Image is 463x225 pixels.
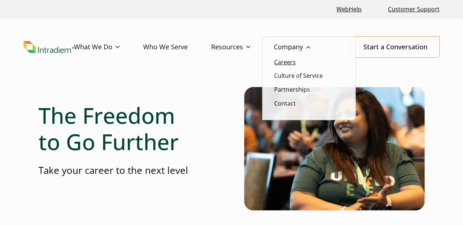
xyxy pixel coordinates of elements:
a: Partnerships [274,85,310,94]
a: Customer Support [385,1,443,17]
h1: The Freedom to Go Further [38,102,199,155]
p: Take your career to the next level [38,164,199,177]
a: Start a Conversation [351,36,440,58]
img: Intradiem [23,41,74,53]
a: Company [274,37,334,58]
a: Resources [211,37,274,58]
a: Contact [274,99,296,107]
a: What We Do [74,37,143,58]
a: Careers [274,58,296,66]
a: Who We Serve [143,37,211,58]
a: Link to homepage of Intradiem [23,41,74,53]
a: Link opens in a new window [333,1,365,17]
a: Culture of Service [274,72,323,80]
